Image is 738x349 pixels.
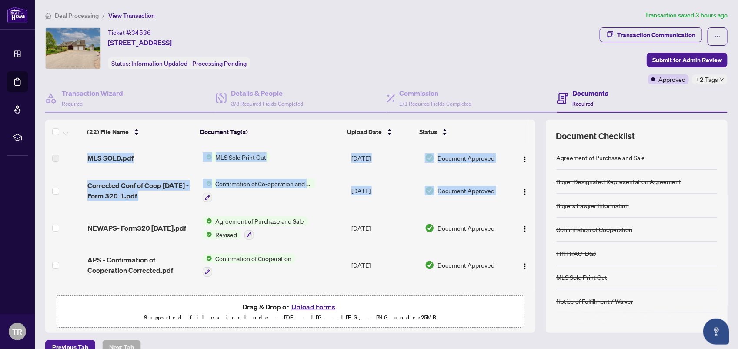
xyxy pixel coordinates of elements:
span: NEWAPS- Form320 [DATE].pdf [87,223,186,233]
button: Status IconAgreement of Purchase and SaleStatus IconRevised [203,216,308,240]
span: Revised [212,230,241,239]
img: Status Icon [203,230,212,239]
img: Document Status [425,186,434,195]
h4: Details & People [231,88,303,98]
span: +2 Tags [696,74,718,84]
span: Information Updated - Processing Pending [131,60,247,67]
td: [DATE] [348,284,421,321]
article: Transaction saved 3 hours ago [645,10,728,20]
img: Logo [521,263,528,270]
h4: Commission [400,88,472,98]
img: Document Status [425,223,434,233]
th: Upload Date [344,120,416,144]
img: Status Icon [203,254,212,263]
td: [DATE] [348,172,421,209]
span: 34536 [131,29,151,37]
span: 3/3 Required Fields Completed [231,101,303,107]
button: Upload Forms [289,301,338,312]
span: ellipsis [715,34,721,40]
div: Buyers Lawyer Information [556,201,629,210]
span: Approved [658,74,685,84]
span: Document Approved [438,260,495,270]
span: (22) File Name [87,127,129,137]
button: Status Icon124 Notice of Fulfillment of Condition(s) - Agreement of Purchase and Sale [203,291,315,314]
button: Logo [518,221,532,235]
span: Document Approved [438,186,495,195]
span: Deal Processing [55,12,99,20]
p: Supported files include .PDF, .JPG, .JPEG, .PNG under 25 MB [61,312,519,323]
span: Drag & Drop or [242,301,338,312]
span: Upload Date [347,127,382,137]
img: Document Status [425,260,434,270]
td: [DATE] [348,209,421,247]
span: Confirmation of Co-operation and Representation—Buyer/Seller [212,179,315,188]
button: Status IconConfirmation of Cooperation [203,254,295,277]
img: Logo [521,156,528,163]
span: Corrected Conf of Coop [DATE] - Form 320 1.pdf [87,180,196,201]
img: Status Icon [203,291,212,300]
h4: Transaction Wizard [62,88,123,98]
div: Status: [108,57,250,69]
img: Status Icon [203,179,212,188]
span: Confirmation of Cooperation [212,254,295,263]
img: logo [7,7,28,23]
li: / [102,10,105,20]
div: Ticket #: [108,27,151,37]
img: Logo [521,225,528,232]
span: [STREET_ADDRESS] [108,37,172,48]
div: Notice of Fulfillment / Waiver [556,296,633,306]
img: Status Icon [203,152,212,162]
div: Buyer Designated Representation Agreement [556,177,681,186]
th: Document Tag(s) [197,120,344,144]
td: [DATE] [348,247,421,284]
td: [DATE] [348,144,421,172]
span: Agreement of Purchase and Sale [212,216,308,226]
div: FINTRAC ID(s) [556,248,596,258]
img: Document Status [425,153,434,163]
img: Logo [521,188,528,195]
button: Status IconMLS Sold Print Out [203,152,270,162]
span: APS - Confirmation of Cooperation Corrected.pdf [87,255,196,275]
span: 124 Notice of Fulfillment of Condition(s) - Agreement of Purchase and Sale [212,291,315,300]
div: MLS Sold Print Out [556,272,607,282]
span: View Transaction [108,12,155,20]
button: Logo [518,151,532,165]
button: Submit for Admin Review [647,53,728,67]
span: Required [62,101,83,107]
span: Document Approved [438,153,495,163]
span: 1/1 Required Fields Completed [400,101,472,107]
h4: Documents [573,88,609,98]
span: MLS Sold Print Out [212,152,270,162]
span: Document Approved [438,223,495,233]
span: Status [419,127,437,137]
button: Logo [518,184,532,198]
span: Submit for Admin Review [652,53,722,67]
th: Status [416,120,504,144]
span: Drag & Drop orUpload FormsSupported files include .PDF, .JPG, .JPEG, .PNG under25MB [56,296,524,328]
div: Confirmation of Cooperation [556,225,632,234]
button: Transaction Communication [600,27,702,42]
span: Required [573,101,594,107]
div: Agreement of Purchase and Sale [556,153,645,162]
button: Status IconConfirmation of Co-operation and Representation—Buyer/Seller [203,179,315,202]
span: MLS SOLD.pdf [87,153,134,163]
span: down [720,77,724,82]
button: Logo [518,258,532,272]
th: (22) File Name [83,120,197,144]
span: TR [13,326,23,338]
div: Transaction Communication [617,28,695,42]
img: IMG-X12080808_1.jpg [46,28,100,69]
img: Status Icon [203,216,212,226]
button: Open asap [703,319,729,345]
span: Document Checklist [556,130,635,142]
span: home [45,13,51,19]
